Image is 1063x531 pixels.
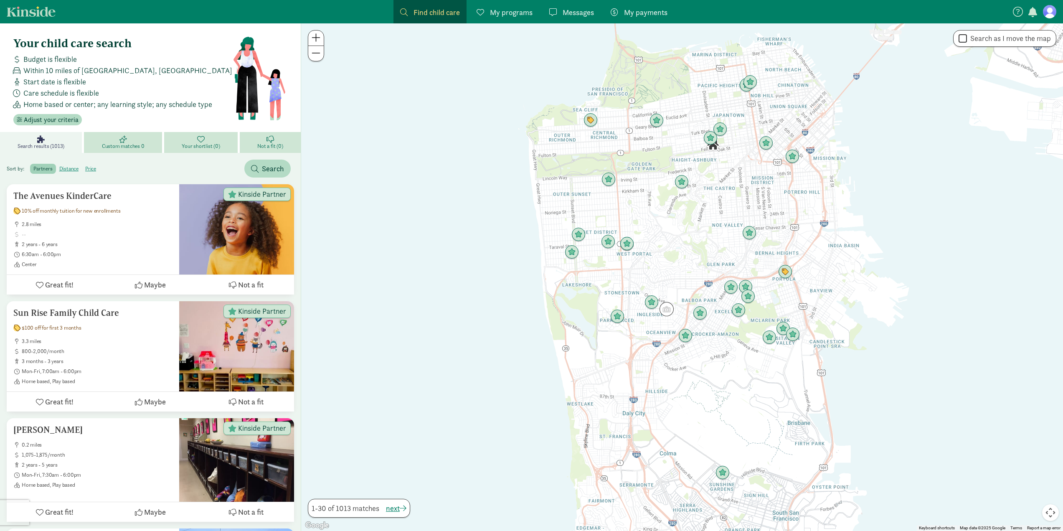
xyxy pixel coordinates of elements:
div: Click to see details [703,131,718,145]
span: Within 10 miles of [GEOGRAPHIC_DATA], [GEOGRAPHIC_DATA] [23,65,232,76]
h5: [PERSON_NAME] [13,425,173,435]
button: Not a fit [198,392,294,412]
a: Custom matches 0 [84,132,164,153]
div: Click to see details [675,175,689,189]
div: Click to see details [713,122,727,137]
div: Click to see details [776,322,790,336]
button: Great fit! [7,392,102,412]
span: Maybe [144,279,166,290]
span: 1-30 of 1013 matches [312,503,379,514]
div: Click to see details [571,228,586,242]
span: Not a fit (0) [257,143,283,150]
span: Mon-Fri, 7:30am - 6:00pm [22,472,173,478]
div: Click to see details [742,226,756,240]
div: Click to see details [759,136,773,150]
h4: Your child care search [13,37,233,50]
span: $100 off for first 3 months [22,325,81,331]
div: Click to see details [610,310,624,324]
div: Click to see details [741,290,755,304]
span: 2 years - 6 years [22,241,173,248]
a: Terms (opens in new tab) [1010,526,1022,530]
button: Great fit! [7,502,102,522]
label: price [82,164,99,174]
span: Home based or center; any learning style; any schedule type [23,99,212,110]
button: Adjust your criteria [13,114,82,126]
span: Not a fit [238,506,264,518]
span: Maybe [144,506,166,518]
div: Click to see details [620,237,634,251]
span: Find child care [414,7,460,18]
span: 1,075-1,875/month [22,452,173,458]
a: Report a map error [1027,526,1060,530]
div: Click to see details [785,150,799,164]
span: Kinside Partner [238,307,286,315]
img: Google [303,520,331,531]
button: next [386,503,406,514]
span: Map data ©2025 Google [960,526,1005,530]
div: Click to see details [731,303,746,318]
div: Click to see details [584,113,598,127]
button: Maybe [102,502,198,522]
a: Not a fit (0) [240,132,301,153]
h5: Sun Rise Family Child Care [13,308,173,318]
div: Click to see details [678,329,693,343]
div: Click to see details [739,78,753,92]
div: Click to see details [565,245,579,259]
button: Maybe [102,275,198,295]
div: Click to see details [762,330,776,345]
div: Click to see details [693,306,707,320]
label: Search as I move the map [967,33,1051,43]
span: Not a fit [238,279,264,290]
span: Home based, Play based [22,378,173,385]
a: Kinside [7,6,56,17]
div: Click to see details [706,138,720,152]
div: Click to see details [601,173,616,187]
span: Not a fit [238,396,264,407]
span: Search [262,163,284,174]
div: Click to see details [644,295,659,310]
button: Not a fit [198,502,294,522]
button: Maybe [102,392,198,412]
button: Great fit! [7,275,102,295]
button: Search [244,160,291,178]
div: Click to see details [786,328,800,342]
span: Kinside Partner [238,191,286,198]
div: Click to see details [649,114,664,128]
span: Great fit! [45,279,74,290]
span: Messages [563,7,594,18]
span: 3.3 miles [22,338,173,345]
a: Your shortlist (0) [164,132,240,153]
button: Map camera controls [1042,504,1059,521]
span: 0.2 miles [22,442,173,448]
button: Keyboard shortcuts [919,525,955,531]
span: Search results (1013) [18,143,64,150]
span: Great fit! [45,396,74,407]
label: distance [56,164,82,174]
div: Click to see details [601,235,615,249]
span: 3 months - 3 years [22,358,173,365]
span: 2 years - 5 years [22,462,173,468]
div: Click to see details [724,280,738,295]
div: Click to see details [738,280,753,294]
div: Click to see details [778,265,792,279]
h5: The Avenues KinderCare [13,191,173,201]
span: Budget is flexible [23,53,77,65]
span: Custom matches 0 [102,143,145,150]
div: Click to see details [715,466,730,480]
span: Adjust your criteria [24,115,79,125]
div: Click to see details [660,302,674,316]
label: partners [30,164,56,174]
span: 800-2,000/month [22,348,173,355]
span: Center [22,261,173,268]
span: Care schedule is flexible [23,87,99,99]
span: Start date is flexible [23,76,86,87]
span: Great fit! [45,506,74,518]
span: 10% off monthly tuition for new enrollments [22,208,120,214]
span: My payments [624,7,667,18]
button: Not a fit [198,275,294,295]
span: Kinside Partner [238,424,286,432]
span: Sort by: [7,165,29,172]
span: Home based, Play based [22,482,173,488]
span: 2.8 miles [22,221,173,228]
